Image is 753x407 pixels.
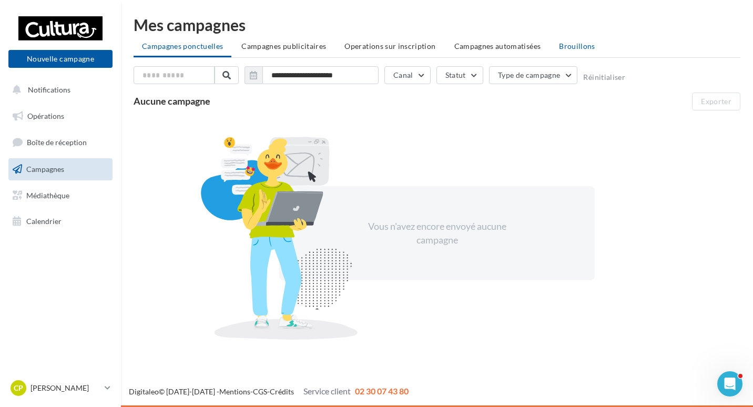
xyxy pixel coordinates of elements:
[129,387,409,396] span: © [DATE]-[DATE] - - -
[6,131,115,154] a: Boîte de réception
[270,387,294,396] a: Crédits
[717,371,742,396] iframe: Intercom live chat
[27,138,87,147] span: Boîte de réception
[253,387,267,396] a: CGS
[8,50,113,68] button: Nouvelle campagne
[6,210,115,232] a: Calendrier
[303,386,351,396] span: Service client
[6,185,115,207] a: Médiathèque
[344,42,435,50] span: Operations sur inscription
[692,93,740,110] button: Exporter
[241,42,326,50] span: Campagnes publicitaires
[134,95,210,107] span: Aucune campagne
[384,66,431,84] button: Canal
[436,66,483,84] button: Statut
[28,85,70,94] span: Notifications
[454,42,541,50] span: Campagnes automatisées
[347,220,527,247] div: Vous n'avez encore envoyé aucune campagne
[26,165,64,174] span: Campagnes
[14,383,23,393] span: CP
[559,42,595,50] span: Brouillons
[30,383,100,393] p: [PERSON_NAME]
[583,73,625,82] button: Réinitialiser
[489,66,578,84] button: Type de campagne
[134,17,740,33] div: Mes campagnes
[219,387,250,396] a: Mentions
[6,79,110,101] button: Notifications
[8,378,113,398] a: CP [PERSON_NAME]
[6,158,115,180] a: Campagnes
[26,217,62,226] span: Calendrier
[355,386,409,396] span: 02 30 07 43 80
[129,387,159,396] a: Digitaleo
[26,190,69,199] span: Médiathèque
[27,111,64,120] span: Opérations
[6,105,115,127] a: Opérations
